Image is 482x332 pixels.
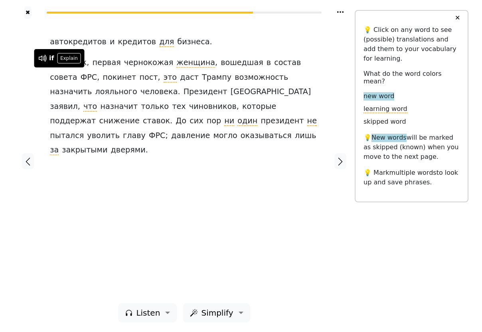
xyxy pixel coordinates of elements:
[450,11,465,25] button: ✕
[78,102,80,112] span: ,
[100,102,138,112] span: назначит
[231,87,311,97] span: [GEOGRAPHIC_DATA]
[50,73,77,83] span: совета
[164,73,177,83] span: это
[237,116,257,126] span: один
[50,87,92,97] span: назначить
[158,73,160,83] span: ,
[141,102,169,112] span: только
[241,131,292,141] span: оказываться
[50,102,78,112] span: заявил
[50,145,59,155] span: за
[177,37,209,47] span: бизнеса
[363,118,406,126] span: skipped word
[57,53,81,63] button: Explain
[207,116,221,126] span: пор
[363,105,407,113] span: learning word
[189,102,237,112] span: чиновников
[190,116,203,126] span: сих
[50,131,84,141] span: пытался
[274,58,301,68] span: состав
[172,102,186,112] span: тех
[118,303,177,322] button: Listen
[118,37,156,47] span: кредитов
[295,131,316,141] span: лишь
[50,37,107,47] span: автокредитов
[267,58,271,67] span: в
[159,37,174,47] span: для
[87,58,89,68] span: ,
[202,73,231,83] span: Трампу
[307,116,317,126] span: не
[221,58,263,68] span: вошедшая
[103,73,136,83] span: покинет
[97,73,99,83] span: ,
[371,134,407,142] span: New words
[184,87,227,97] span: Президент
[146,145,148,155] span: .
[235,73,288,83] span: возможность
[183,303,250,322] button: Simplify
[140,87,178,97] span: человека
[124,58,174,68] span: чернокожая
[209,37,212,47] span: .
[363,133,460,162] p: 💡 will be marked as skipped (known) when you move to the next page.
[143,116,170,126] span: ставок
[136,307,160,319] span: Listen
[215,58,217,68] span: ,
[180,73,199,83] span: даст
[363,70,460,85] h6: What do the word colors mean?
[224,116,234,126] span: ни
[149,131,166,141] span: ФРС
[170,116,172,126] span: .
[62,145,107,155] span: закрытыми
[50,116,96,126] span: поддержат
[242,102,276,112] span: которые
[165,131,168,141] span: ;
[24,6,31,19] button: ✖
[176,58,215,68] span: женщина
[110,37,115,46] span: и
[178,87,180,97] span: .
[201,307,233,319] span: Simplify
[213,131,237,141] span: могло
[176,116,186,126] span: До
[111,145,146,155] span: дверями
[95,87,137,97] span: лояльного
[171,131,210,141] span: давление
[49,53,54,63] div: if
[93,58,121,68] span: первая
[363,168,460,187] p: 💡 Mark to look up and save phrases.
[139,73,158,83] span: пост
[83,102,97,112] span: что
[363,25,460,63] p: 💡 Click on any word to see (possible) translations and add them to your vocabulary for learning.
[237,102,239,112] span: ,
[81,73,97,83] span: ФРС
[99,116,139,126] span: снижение
[87,131,120,141] span: уволить
[389,169,437,176] span: multiple words
[123,131,146,141] span: главу
[363,92,394,101] span: new word
[261,116,304,126] span: президент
